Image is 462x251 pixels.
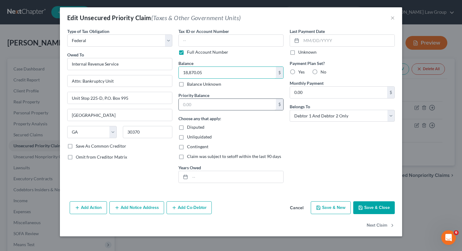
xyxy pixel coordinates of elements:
[67,52,84,57] span: Owed To
[178,28,229,34] label: Tax ID or Account Number
[387,87,394,98] div: $
[76,143,126,149] label: Save As Common Creditor
[178,34,284,47] input: --
[290,87,387,98] input: 0.00
[298,49,317,55] label: Unknown
[187,124,204,130] span: Disputed
[367,219,395,232] button: Next Claim
[123,126,172,138] input: Enter zip...
[179,99,276,110] input: 0.00
[67,58,172,70] input: Search creditor by name...
[178,115,221,122] label: Choose any that apply:
[68,75,172,87] input: Enter address...
[290,28,325,34] label: Last Payment Date
[68,109,172,121] input: Enter city...
[187,154,281,159] span: Claim was subject to setoff within the last 90 days
[311,201,351,214] button: Save & New
[67,29,109,34] span: Type of Tax Obligation
[167,201,212,214] button: Add Co-Debtor
[285,202,308,214] button: Cancel
[178,60,193,66] label: Balance
[290,104,310,109] span: Belongs To
[178,92,209,99] label: Priority Balance
[187,49,228,55] label: Full Account Number
[179,67,276,78] input: 0.00
[68,92,172,104] input: Apt, Suite, etc...
[187,144,208,149] span: Contingent
[290,60,395,66] label: Payment Plan Set?
[441,230,456,245] iframe: Intercom live chat
[301,35,394,46] input: MM/DD/YYYY
[353,201,395,214] button: Save & Close
[276,67,283,78] div: $
[321,69,326,74] span: No
[109,201,164,214] button: Add Notice Address
[76,154,127,160] span: Omit from Creditor Matrix
[391,14,395,21] button: ×
[290,80,324,86] label: Monthly Payment
[454,230,459,235] span: 6
[187,134,212,139] span: Unliquidated
[190,171,283,183] input: --
[67,13,241,22] div: Edit Unsecured Priority Claim
[178,164,201,171] label: Years Owed
[151,14,241,21] span: (Taxes & Other Government Units)
[187,81,221,87] label: Balance Unknown
[70,201,107,214] button: Add Action
[298,69,305,74] span: Yes
[276,99,283,110] div: $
